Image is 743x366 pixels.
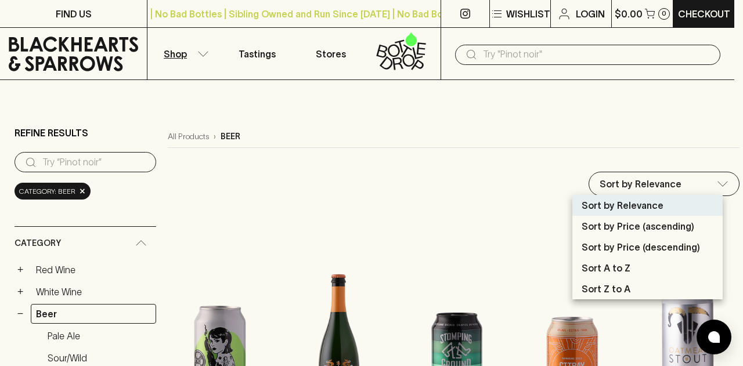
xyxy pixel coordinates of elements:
[708,331,720,343] img: bubble-icon
[582,219,694,233] p: Sort by Price (ascending)
[582,198,663,212] p: Sort by Relevance
[582,261,630,275] p: Sort A to Z
[582,240,700,254] p: Sort by Price (descending)
[582,282,630,296] p: Sort Z to A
